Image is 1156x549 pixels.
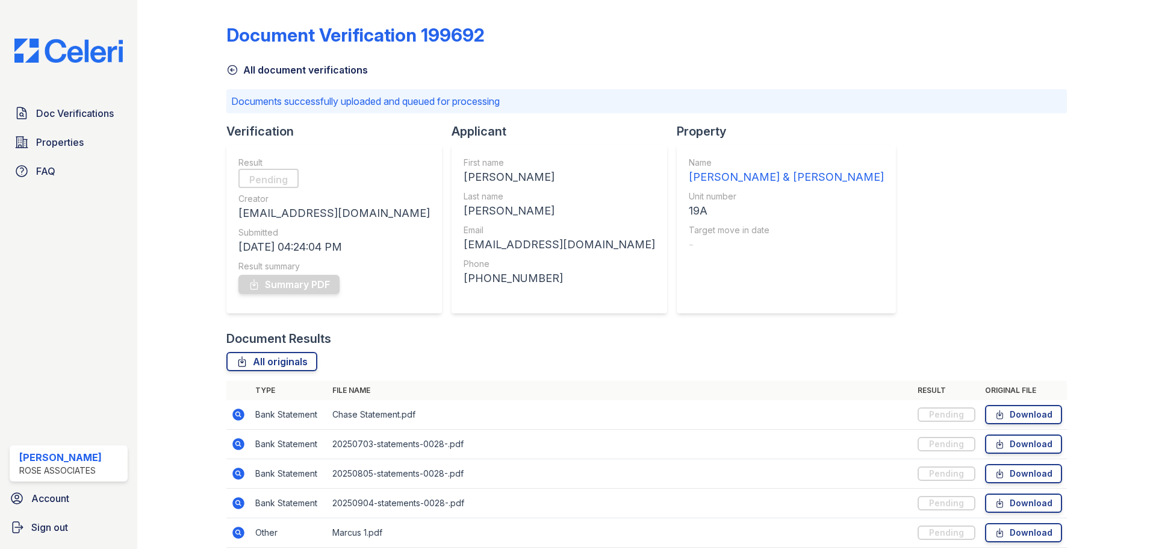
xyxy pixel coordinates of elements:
a: All originals [226,352,317,371]
div: [PERSON_NAME] [464,202,655,219]
div: Unit number [689,190,884,202]
div: [PERSON_NAME] & [PERSON_NAME] [689,169,884,186]
div: Creator [238,193,430,205]
a: Properties [10,130,128,154]
td: Marcus 1.pdf [328,518,913,548]
div: Name [689,157,884,169]
td: 20250904-statements-0028-.pdf [328,489,913,518]
div: Verification [226,123,452,140]
span: FAQ [36,164,55,178]
th: File name [328,381,913,400]
div: [EMAIL_ADDRESS][DOMAIN_NAME] [238,205,430,222]
a: Doc Verifications [10,101,128,125]
td: 20250805-statements-0028-.pdf [328,459,913,489]
div: [EMAIL_ADDRESS][DOMAIN_NAME] [464,236,655,253]
div: [PHONE_NUMBER] [464,270,655,287]
div: Email [464,224,655,236]
div: Result summary [238,260,430,272]
div: Phone [464,258,655,270]
a: Name [PERSON_NAME] & [PERSON_NAME] [689,157,884,186]
div: [PERSON_NAME] [19,450,102,465]
div: Pending [918,496,975,510]
div: Last name [464,190,655,202]
div: Document Results [226,330,331,347]
span: Doc Verifications [36,106,114,121]
td: Bank Statement [250,430,328,459]
img: CE_Logo_Blue-a8612792a0a2168367f1c8372b55b34899dd931a85d93a1a3d3e32e68fde9ad4.png [5,39,132,63]
div: [PERSON_NAME] [464,169,655,186]
div: [DATE] 04:24:04 PM [238,239,430,256]
div: Pending [918,437,975,451]
th: Original file [980,381,1067,400]
div: Rose Associates [19,465,102,477]
div: 19A [689,202,884,219]
div: - [689,236,884,253]
a: Download [985,494,1062,513]
div: Applicant [452,123,677,140]
a: Download [985,405,1062,424]
span: Account [31,491,69,506]
div: Submitted [238,227,430,239]
p: Documents successfully uploaded and queued for processing [231,94,1062,108]
a: Download [985,434,1062,454]
a: FAQ [10,159,128,183]
a: Download [985,464,1062,483]
a: All document verifications [226,63,368,77]
div: Target move in date [689,224,884,236]
div: Document Verification 199692 [226,24,485,46]
a: Download [985,523,1062,542]
div: First name [464,157,655,169]
th: Type [250,381,328,400]
span: Properties [36,135,84,149]
div: Pending [918,407,975,422]
td: Chase Statement.pdf [328,400,913,430]
a: Account [5,486,132,510]
div: Result [238,157,430,169]
div: Pending [918,525,975,540]
td: Bank Statement [250,489,328,518]
th: Result [913,381,980,400]
div: Property [677,123,906,140]
div: Pending [238,169,299,188]
td: Other [250,518,328,548]
td: Bank Statement [250,459,328,489]
td: 20250703-statements-0028-.pdf [328,430,913,459]
a: Sign out [5,515,132,539]
div: Pending [918,466,975,481]
td: Bank Statement [250,400,328,430]
span: Sign out [31,520,68,535]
